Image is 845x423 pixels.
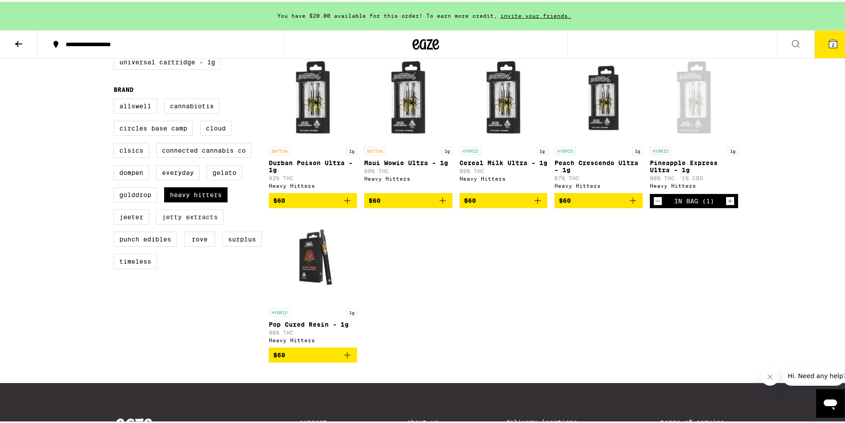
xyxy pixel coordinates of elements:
a: Open page for Maui Wowie Ultra - 1g from Heavy Hitters [364,52,452,191]
p: 1g [442,145,452,153]
iframe: Message from company [782,364,845,384]
label: Timeless [114,252,157,267]
button: Add to bag [269,191,357,206]
div: Heavy Hitters [364,174,452,180]
p: Pineapple Express Ultra - 1g [650,158,738,172]
p: 88% THC: 1% CBD [650,174,738,179]
p: HYBRID [460,145,481,153]
a: Open page for Durban Poison Ultra - 1g from Heavy Hitters [269,52,357,191]
img: Heavy Hitters - Maui Wowie Ultra - 1g [364,52,452,141]
label: Cannabiotix [164,97,220,112]
p: 1g [537,145,547,153]
p: 1g [346,307,357,315]
p: 89% THC [460,166,548,172]
p: 1g [632,145,643,153]
button: Add to bag [554,191,643,206]
p: 90% THC [269,328,357,334]
label: Universal Cartridge - 1g [114,53,221,68]
p: Maui Wowie Ultra - 1g [364,158,452,165]
button: Add to bag [364,191,452,206]
span: $60 [369,195,381,202]
button: Decrement [653,195,662,204]
div: Heavy Hitters [554,181,643,187]
a: Open page for Pop Cured Resin - 1g from Heavy Hitters [269,213,357,346]
p: Peach Crescendo Ultra - 1g [554,158,643,172]
p: Pop Cured Resin - 1g [269,319,357,326]
label: Gelato [207,163,242,178]
p: 1g [346,145,357,153]
iframe: Close message [761,366,779,384]
p: SATIVA [364,145,385,153]
label: GoldDrop [114,186,157,201]
img: Heavy Hitters - Durban Poison Ultra - 1g [269,52,357,141]
span: $60 [273,195,285,202]
iframe: Button to launch messaging window [816,387,845,416]
div: Heavy Hitters [460,174,548,180]
span: 2 [832,40,834,46]
span: $60 [464,195,476,202]
label: Jeeter [114,208,149,223]
label: Cloud [200,119,232,134]
p: Cereal Milk Ultra - 1g [460,158,548,165]
p: 87% THC [554,174,643,179]
p: 92% THC [269,174,357,179]
div: Heavy Hitters [269,181,357,187]
div: In Bag (1) [674,196,714,203]
label: Heavy Hitters [164,186,228,201]
p: HYBRID [554,145,576,153]
span: Hi. Need any help? [5,6,64,13]
p: 1g [727,145,738,153]
button: Add to bag [269,346,357,361]
span: invite your friends. [497,11,574,17]
p: Durban Poison Ultra - 1g [269,158,357,172]
img: Heavy Hitters - Peach Crescendo Ultra - 1g [554,52,643,141]
p: HYBRID [269,307,290,315]
img: Heavy Hitters - Cereal Milk Ultra - 1g [460,52,548,141]
span: $69 [273,350,285,357]
label: Rove [184,230,215,245]
label: Everyday [156,163,200,178]
legend: Brand [114,84,134,91]
label: Circles Base Camp [114,119,193,134]
img: Heavy Hitters - Pop Cured Resin - 1g [269,213,357,302]
label: Dompen [114,163,149,178]
button: Increment [726,195,735,204]
a: Open page for Cereal Milk Ultra - 1g from Heavy Hitters [460,52,548,191]
a: Open page for Peach Crescendo Ultra - 1g from Heavy Hitters [554,52,643,191]
label: CLSICS [114,141,149,156]
p: 89% THC [364,166,452,172]
label: Surplus [222,230,262,245]
span: $60 [559,195,571,202]
a: Open page for Pineapple Express Ultra - 1g from Heavy Hitters [650,52,738,192]
button: Add to bag [460,191,548,206]
div: Heavy Hitters [269,336,357,341]
p: HYBRID [650,145,671,153]
label: Connected Cannabis Co [156,141,252,156]
label: Allswell [114,97,157,112]
p: SATIVA [269,145,290,153]
div: Heavy Hitters [650,181,738,187]
label: Punch Edibles [114,230,177,245]
span: You have $20.00 available for this order! To earn more credit, [277,11,497,17]
label: Jetty Extracts [156,208,224,223]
